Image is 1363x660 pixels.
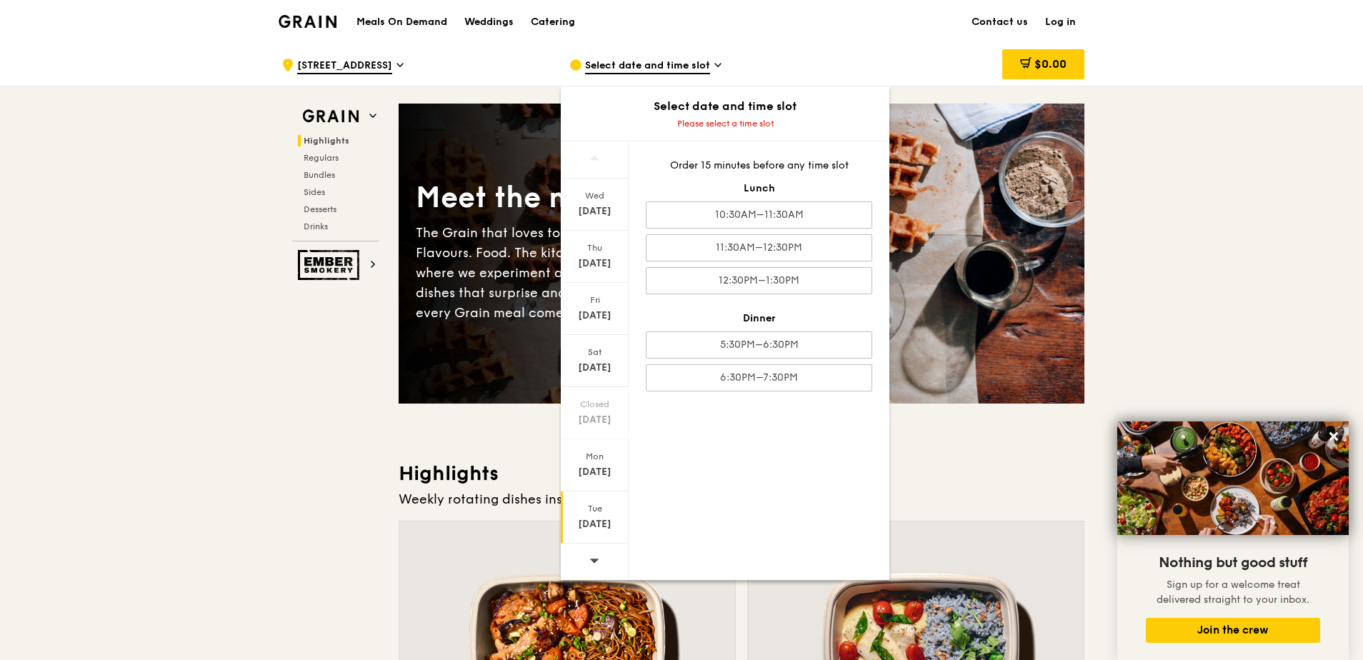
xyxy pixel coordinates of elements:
span: [STREET_ADDRESS] [297,59,392,74]
div: Weddings [464,1,514,44]
div: Sat [563,346,626,358]
a: Weddings [456,1,522,44]
button: Close [1322,425,1345,448]
div: [DATE] [563,309,626,323]
h3: Highlights [399,461,1084,486]
div: Thu [563,242,626,254]
div: [DATE] [563,413,626,427]
div: [DATE] [563,204,626,219]
span: Nothing but good stuff [1159,554,1307,571]
div: Catering [531,1,575,44]
a: Contact us [963,1,1037,44]
div: Meet the new Grain [416,179,742,217]
div: 12:30PM–1:30PM [646,267,872,294]
span: Bundles [304,170,335,180]
div: 5:30PM–6:30PM [646,331,872,359]
div: Lunch [646,181,872,196]
div: Closed [563,399,626,410]
div: Weekly rotating dishes inspired by flavours from around the world. [399,489,1084,509]
div: 10:30AM–11:30AM [646,201,872,229]
div: Wed [563,190,626,201]
span: Desserts [304,204,336,214]
img: Grain web logo [298,104,364,129]
div: The Grain that loves to play. With ingredients. Flavours. Food. The kitchen is our happy place, w... [416,223,742,323]
span: Highlights [304,136,349,146]
div: 6:30PM–7:30PM [646,364,872,391]
img: DSC07876-Edit02-Large.jpeg [1117,421,1349,535]
div: Dinner [646,311,872,326]
a: Log in [1037,1,1084,44]
span: Sides [304,187,325,197]
div: [DATE] [563,465,626,479]
span: Regulars [304,153,339,163]
span: Drinks [304,221,328,231]
span: Sign up for a welcome treat delivered straight to your inbox. [1157,579,1309,606]
div: 11:30AM–12:30PM [646,234,872,261]
button: Join the crew [1146,618,1320,643]
div: Fri [563,294,626,306]
div: Please select a time slot [561,118,889,129]
div: Tue [563,503,626,514]
img: Ember Smokery web logo [298,250,364,280]
div: Select date and time slot [561,98,889,115]
div: Order 15 minutes before any time slot [646,159,872,173]
span: Select date and time slot [585,59,710,74]
span: $0.00 [1034,57,1067,71]
div: [DATE] [563,517,626,531]
img: Grain [279,15,336,28]
h1: Meals On Demand [356,15,447,29]
a: Catering [522,1,584,44]
div: [DATE] [563,361,626,375]
div: Mon [563,451,626,462]
div: [DATE] [563,256,626,271]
